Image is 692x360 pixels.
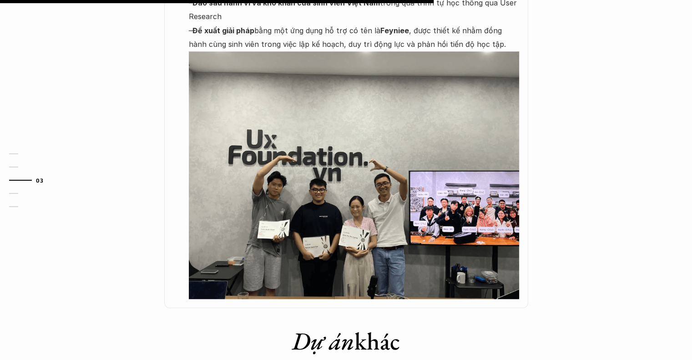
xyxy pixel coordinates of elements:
[187,326,505,356] h1: khác
[292,325,354,357] em: Dự án
[192,26,254,35] strong: Đề xuất giải pháp
[9,175,52,186] a: 03
[36,177,43,183] strong: 03
[380,26,409,35] strong: Feyniee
